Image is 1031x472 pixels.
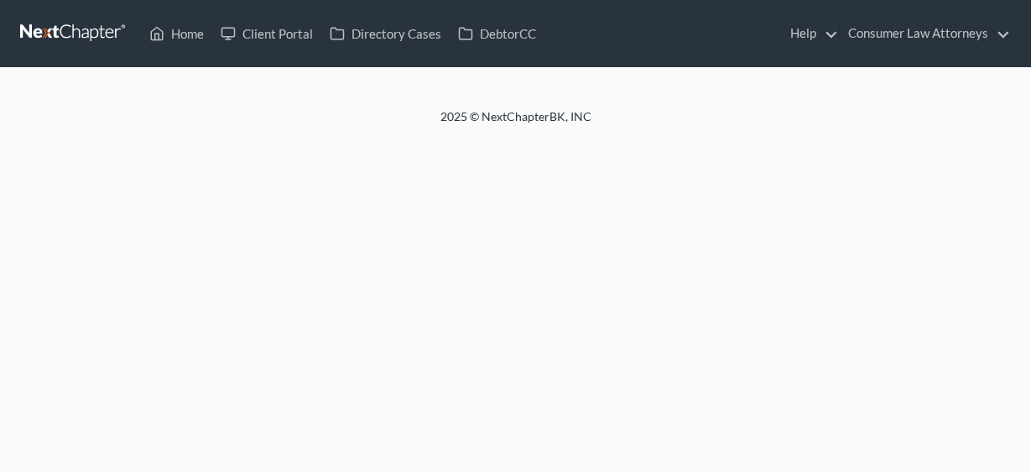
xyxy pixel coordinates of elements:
[782,18,838,49] a: Help
[450,18,544,49] a: DebtorCC
[38,108,994,139] div: 2025 © NextChapterBK, INC
[321,18,450,49] a: Directory Cases
[141,18,212,49] a: Home
[840,18,1010,49] a: Consumer Law Attorneys
[212,18,321,49] a: Client Portal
